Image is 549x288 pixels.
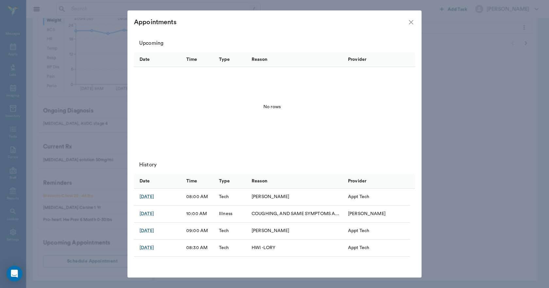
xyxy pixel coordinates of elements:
[252,172,267,190] div: Reason
[199,177,208,186] button: Sort
[140,211,154,217] a: [DATE]
[348,228,369,234] div: Appt Tech
[407,18,415,26] button: close
[186,245,208,251] div: 08:30 AM
[199,55,208,64] button: Sort
[140,228,154,234] a: [DATE]
[139,39,410,47] div: Upcoming
[140,245,154,251] a: [DATE]
[252,228,289,234] div: HWI -JESS
[248,174,345,189] div: Reason
[183,52,216,67] div: Time
[134,52,183,67] div: Date
[269,177,278,186] button: Sort
[345,52,410,67] div: Provider
[232,177,241,186] button: Sort
[252,245,275,251] div: HWI -LORY
[140,194,154,200] a: [DATE]
[134,174,183,189] div: Date
[134,67,410,147] div: No rows
[186,194,208,200] div: 08:00 AM
[348,211,386,217] div: Dr. Bert Ellsworth
[216,174,248,189] div: Type
[252,211,341,217] div: COUGHING, AND SAME SYMPTOMS AS OTHER DOG LAST WEEK THAT PASSED AWAY/LAT
[140,50,150,69] div: Date
[368,55,377,64] button: Sort
[219,211,232,217] div: Illness
[368,177,377,186] button: Sort
[345,174,410,189] div: Provider
[134,17,407,27] div: Appointments
[248,52,345,67] div: Reason
[152,177,161,186] button: Sort
[216,52,248,67] div: Type
[269,55,278,64] button: Sort
[139,161,410,169] div: History
[140,172,150,190] div: Date
[219,228,229,234] div: Tech
[219,172,230,190] div: Type
[183,174,216,189] div: Time
[219,245,229,251] div: Tech
[348,172,366,190] div: Provider
[186,211,207,217] div: 10:00 AM
[348,194,369,200] div: Appt Tech
[186,228,208,234] div: 09:00 AM
[348,245,369,251] div: Appt Tech
[152,55,161,64] button: Sort
[252,50,267,69] div: Reason
[252,194,289,200] div: HWI -JESS
[7,266,22,281] div: Open Intercom Messenger
[219,194,229,200] div: Tech
[232,55,241,64] button: Sort
[219,50,230,69] div: Type
[186,50,197,69] div: Time
[186,172,197,190] div: Time
[348,50,366,69] div: Provider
